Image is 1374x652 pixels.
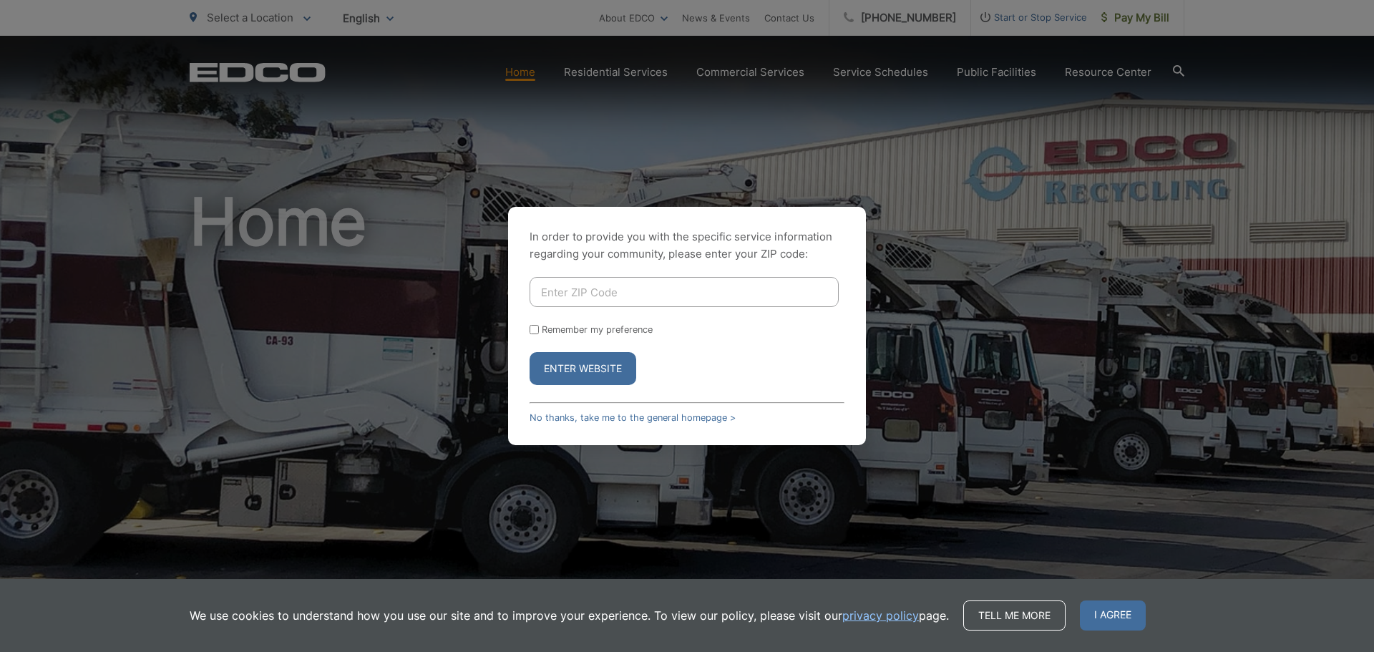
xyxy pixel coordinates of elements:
[190,607,949,624] p: We use cookies to understand how you use our site and to improve your experience. To view our pol...
[530,352,636,385] button: Enter Website
[530,228,844,263] p: In order to provide you with the specific service information regarding your community, please en...
[963,600,1066,631] a: Tell me more
[542,324,653,335] label: Remember my preference
[530,277,839,307] input: Enter ZIP Code
[1080,600,1146,631] span: I agree
[842,607,919,624] a: privacy policy
[530,412,736,423] a: No thanks, take me to the general homepage >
